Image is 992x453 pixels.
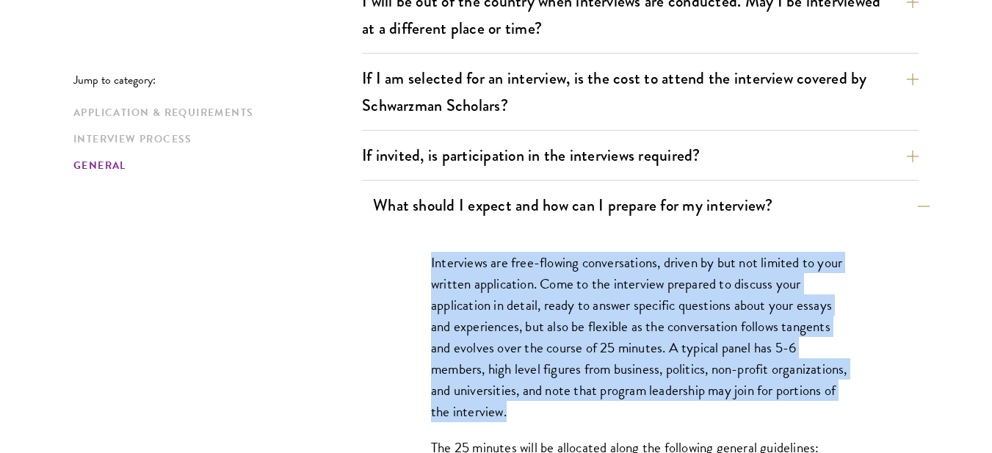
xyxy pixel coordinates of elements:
[73,158,353,173] a: General
[73,131,353,147] a: Interview Process
[73,73,362,87] p: Jump to category:
[362,62,919,122] button: If I am selected for an interview, is the cost to attend the interview covered by Schwarzman Scho...
[373,189,930,222] button: What should I expect and how can I prepare for my interview?
[362,139,919,172] button: If invited, is participation in the interviews required?
[73,105,353,120] a: Application & Requirements
[431,252,850,423] p: Interviews are free-flowing conversations, driven by but not limited to your written application....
